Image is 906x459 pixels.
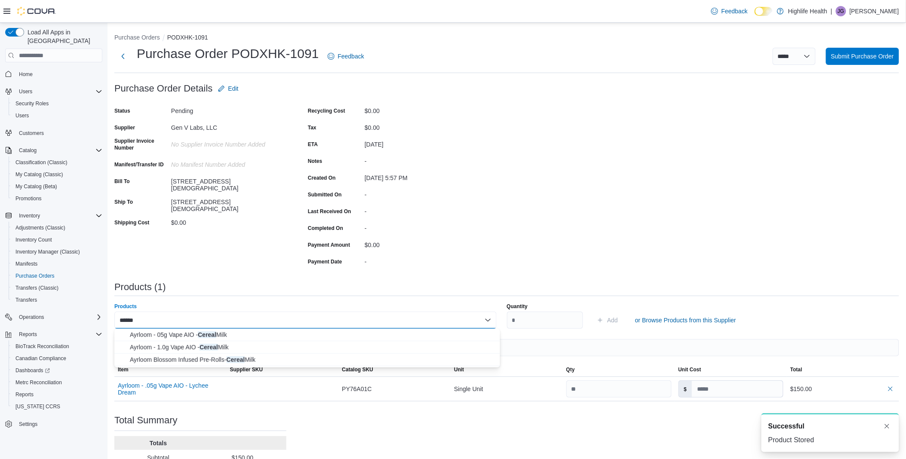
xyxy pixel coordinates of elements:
span: Catalog [15,145,102,156]
label: Products [114,303,137,310]
div: [STREET_ADDRESS][DEMOGRAPHIC_DATA] [171,195,286,212]
a: Promotions [12,193,45,204]
button: Manifests [9,258,106,270]
span: Metrc Reconciliation [12,377,102,388]
span: Purchase Orders [15,272,55,279]
a: Reports [12,389,37,400]
span: Unit [454,366,464,373]
span: Unit Cost [679,366,701,373]
a: Inventory Count [12,235,55,245]
label: Tax [308,124,316,131]
label: Notes [308,158,322,165]
button: Reports [2,328,106,340]
span: Settings [19,421,37,428]
button: Reports [15,329,40,340]
span: BioTrack Reconciliation [15,343,69,350]
button: Unit [451,363,563,376]
button: Catalog [2,144,106,156]
span: Settings [15,419,102,429]
span: Dashboards [12,365,102,376]
button: Ayrloom - 1.0g Vape AIO - Cereal Milk [114,341,500,354]
h1: Purchase Order PODXHK-1091 [137,45,319,62]
button: Dismiss toast [882,421,892,431]
button: Unit Cost [675,363,787,376]
span: Classification (Classic) [15,159,68,166]
div: - [365,255,480,265]
span: Inventory Count [15,236,52,243]
button: Add [593,312,621,329]
span: Transfers [15,297,37,303]
a: Purchase Orders [12,271,58,281]
button: Transfers (Classic) [9,282,106,294]
a: Feedback [708,3,751,20]
div: [DATE] 5:57 PM [365,171,480,181]
button: Settings [2,418,106,430]
p: [PERSON_NAME] [850,6,899,16]
span: Classification (Classic) [12,157,102,168]
button: Qty [563,363,675,376]
a: Inventory Manager (Classic) [12,247,83,257]
button: BioTrack Reconciliation [9,340,106,352]
div: Choose from the following options [114,329,500,366]
span: Total [790,366,802,373]
a: Canadian Compliance [12,353,70,364]
button: Edit [215,80,242,97]
span: Transfers [12,295,102,305]
a: Adjustments (Classic) [12,223,69,233]
a: Metrc Reconciliation [12,377,65,388]
label: Recycling Cost [308,107,345,114]
button: Item [114,363,227,376]
span: Customers [15,128,102,138]
button: Users [15,86,36,97]
span: Canadian Compliance [12,353,102,364]
button: Submit Purchase Order [826,48,899,65]
h3: Purchase Order Details [114,83,213,94]
label: Submitted On [308,191,342,198]
button: Canadian Compliance [9,352,106,364]
label: Last Received On [308,208,351,215]
button: Operations [15,312,48,322]
span: [US_STATE] CCRS [15,403,60,410]
span: My Catalog (Beta) [15,183,57,190]
label: Supplier Invoice Number [114,138,168,151]
span: Qty [566,366,575,373]
a: Settings [15,419,41,429]
span: My Catalog (Classic) [15,171,63,178]
img: Cova [17,7,56,15]
span: Operations [19,314,44,321]
span: Adjustments (Classic) [12,223,102,233]
span: My Catalog (Classic) [12,169,102,180]
a: Transfers (Classic) [12,283,62,293]
div: Single Unit [451,380,563,398]
button: [US_STATE] CCRS [9,401,106,413]
label: ETA [308,141,318,148]
label: Supplier [114,124,135,131]
button: Inventory Manager (Classic) [9,246,106,258]
button: My Catalog (Beta) [9,181,106,193]
div: [STREET_ADDRESS][DEMOGRAPHIC_DATA] [171,174,286,192]
span: PY76A01C [342,384,372,394]
span: Transfers (Classic) [15,285,58,291]
span: Home [15,68,102,79]
label: $ [679,381,692,397]
button: Home [2,67,106,80]
button: My Catalog (Classic) [9,168,106,181]
a: Transfers [12,295,40,305]
span: Manifests [12,259,102,269]
button: Users [2,86,106,98]
span: Operations [15,312,102,322]
div: - [365,221,480,232]
button: Total [787,363,899,376]
div: $0.00 [365,121,480,131]
div: $0.00 [365,238,480,248]
span: Supplier SKU [230,366,263,373]
span: Manifests [15,260,37,267]
button: Classification (Classic) [9,156,106,168]
label: Shipping Cost [114,219,149,226]
span: Washington CCRS [12,401,102,412]
span: Catalog [19,147,37,154]
a: Security Roles [12,98,52,109]
span: Canadian Compliance [15,355,66,362]
span: Adjustments (Classic) [15,224,65,231]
